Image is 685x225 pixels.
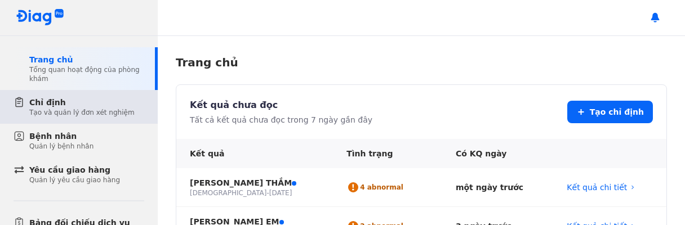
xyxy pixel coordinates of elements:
div: [PERSON_NAME] THẮM [190,177,319,188]
span: - [266,189,269,197]
div: một ngày trước [442,168,553,207]
button: Tạo chỉ định [567,101,653,123]
span: Kết quả chi tiết [567,182,627,193]
div: Trang chủ [29,54,144,65]
div: Yêu cầu giao hàng [29,164,120,175]
div: Kết quả [176,139,333,168]
div: Quản lý yêu cầu giao hàng [29,175,120,184]
div: Trang chủ [176,54,667,71]
div: Tình trạng [333,139,442,168]
div: Có KQ ngày [442,139,553,168]
div: 4 abnormal [346,178,408,196]
div: Tạo và quản lý đơn xét nghiệm [29,108,135,117]
div: Bệnh nhân [29,130,94,142]
div: Tổng quan hoạt động của phòng khám [29,65,144,83]
span: [DATE] [269,189,292,197]
img: logo [16,9,64,26]
span: [DEMOGRAPHIC_DATA] [190,189,266,197]
div: Quản lý bệnh nhân [29,142,94,151]
div: Kết quả chưa đọc [190,98,372,112]
span: Tạo chỉ định [590,106,644,118]
div: Tất cả kết quả chưa đọc trong 7 ngày gần đây [190,114,372,125]
div: Chỉ định [29,97,135,108]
